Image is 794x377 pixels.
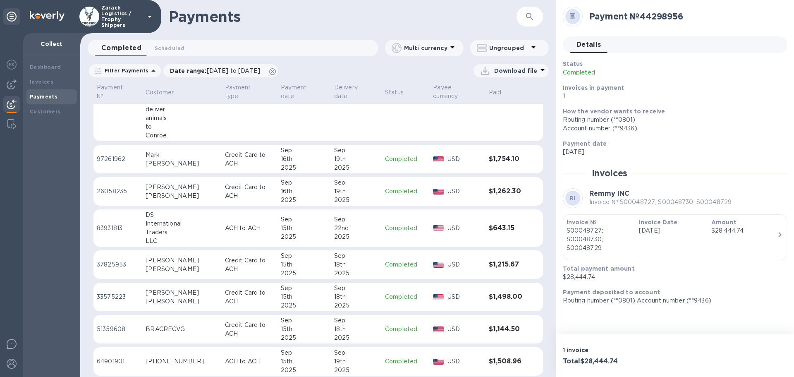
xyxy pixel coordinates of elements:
img: USD [433,294,444,300]
div: 2025 [281,301,328,310]
img: Foreign exchange [7,60,17,70]
p: Date range : [170,67,264,75]
span: Paid [489,88,512,97]
p: Completed [385,155,426,163]
div: Sep [334,146,378,155]
h3: Total $28,444.74 [563,358,672,365]
div: [PERSON_NAME] [146,183,218,192]
div: Unpin categories [3,8,20,25]
img: USD [433,156,444,162]
b: Remmy INC [589,190,629,197]
div: [PERSON_NAME] [146,297,218,306]
p: Status [385,88,404,97]
div: 2025 [281,269,328,278]
p: $28,444.74 [563,273,781,281]
p: [DATE] [563,148,781,156]
p: Completed [385,224,426,233]
div: 2025 [281,233,328,241]
p: Completed [563,68,708,77]
b: Status [563,60,583,67]
p: 26058235 [97,187,139,196]
div: Sep [334,284,378,293]
span: Completed [101,42,141,54]
div: Sep [334,215,378,224]
p: USD [447,293,482,301]
div: 15th [281,325,328,334]
img: USD [433,189,444,195]
p: 1 [563,92,781,101]
div: International [146,219,218,228]
p: Payment № [97,83,128,101]
div: 2025 [281,366,328,375]
b: Customers [30,108,61,115]
span: Delivery date [334,83,378,101]
img: USD [433,262,444,268]
p: USD [447,155,482,163]
span: Payment № [97,83,139,101]
div: Sep [281,146,328,155]
div: $28,444.74 [711,226,777,235]
p: Payee currency [433,83,471,101]
p: Customer [146,88,174,97]
h3: $1,262.30 [489,187,526,195]
div: Sep [281,178,328,187]
p: Delivery date [334,83,368,101]
div: 16th [281,187,328,196]
p: 1 invoice [563,346,672,354]
p: Download file [494,67,538,75]
b: RI [570,195,576,201]
div: [PERSON_NAME] [146,192,218,200]
b: Invoices [30,79,53,85]
span: Payment type [225,83,274,101]
h2: Invoices [592,168,628,178]
b: Total payment amount [563,265,635,272]
span: Customer [146,88,184,97]
p: S00048727; S00048730; S00048729 [567,226,632,252]
div: 19th [334,357,378,366]
b: Invoice № [567,219,597,226]
span: Status [385,88,414,97]
div: Routing number (**0801) [563,115,781,124]
div: 2025 [334,233,378,241]
div: 18th [334,325,378,334]
div: 2025 [334,366,378,375]
div: 2025 [334,301,378,310]
div: 2025 [334,196,378,204]
p: Routing number (**0801) Account number (**9436) [563,296,781,305]
p: Payment type [225,83,263,101]
b: Payments [30,94,57,100]
h3: $1,754.10 [489,155,526,163]
div: [PERSON_NAME] [146,265,218,274]
p: Completed [385,325,426,334]
p: [DATE] [639,226,705,235]
span: Scheduled [155,44,184,53]
p: Payment date [281,83,317,101]
h3: $1,498.00 [489,293,526,301]
button: Invoice №S00048727; S00048730; S00048729Invoice Date[DATE]Amount$28,444.74 [563,214,787,260]
p: USD [447,325,482,334]
img: USD [433,225,444,231]
p: 37825953 [97,260,139,269]
img: USD [433,327,444,332]
p: Paid [489,88,502,97]
p: Completed [385,260,426,269]
p: Filter Payments [101,67,148,74]
p: Credit Card to ACH [225,321,274,338]
h3: $1,215.67 [489,261,526,269]
div: Sep [281,215,328,224]
span: Payee currency [433,83,482,101]
div: 18th [334,293,378,301]
b: Amount [711,219,737,226]
div: to [146,122,218,131]
b: Dashboard [30,64,61,70]
h3: $1,508.96 [489,358,526,365]
p: Completed [385,293,426,301]
p: USD [447,357,482,366]
span: [DATE] to [DATE] [207,67,260,74]
p: Ungrouped [489,44,529,52]
div: Sep [281,252,328,260]
div: 2025 [334,163,378,172]
div: LLC [146,237,218,245]
div: 15th [281,293,328,301]
p: Credit Card to ACH [225,183,274,200]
